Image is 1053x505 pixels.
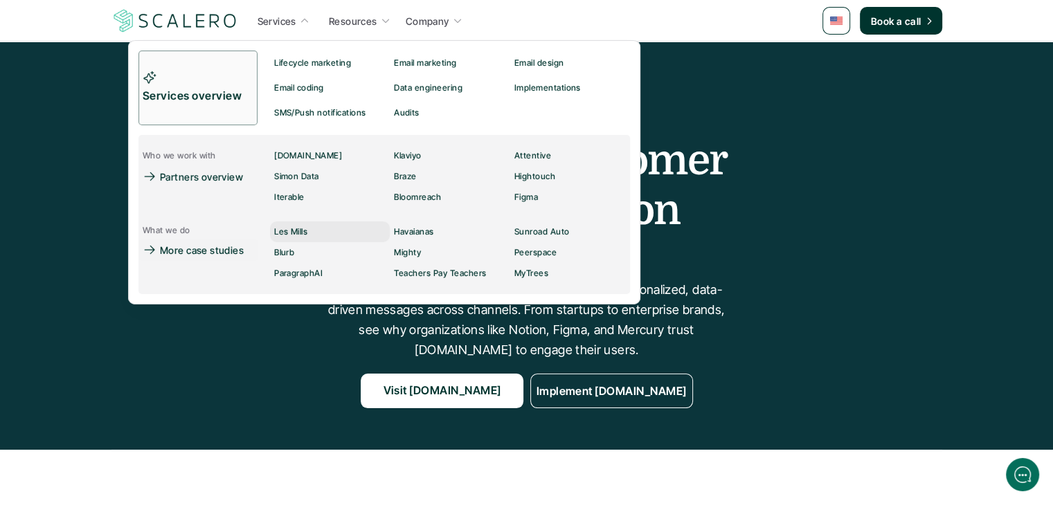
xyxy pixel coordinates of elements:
[274,248,294,257] p: Blurb
[390,187,510,208] a: Bloomreach
[390,263,510,284] a: Teachers Pay Teachers
[514,58,564,68] p: Email design
[390,221,510,242] a: Havaianas
[536,383,686,401] p: Implement [DOMAIN_NAME]
[406,14,449,28] p: Company
[270,75,390,100] a: Email coding
[390,50,510,75] a: Email marketing
[21,67,256,89] h1: Hi! Welcome to Scalero.
[390,100,502,125] a: Audits
[274,83,324,93] p: Email coding
[514,192,538,202] p: Figma
[274,227,307,237] p: Les Mills
[514,151,551,160] p: Attentive
[319,280,735,360] p: [DOMAIN_NAME] empowers companies to deliver personalized, data-driven messages across channels. F...
[395,172,417,181] p: Braze
[394,108,420,118] p: Audits
[510,263,630,284] a: MyTrees
[871,14,921,28] p: Book a call
[138,50,258,125] a: Services overview
[270,221,390,242] a: Les Mills
[274,172,319,181] p: Simon Data
[390,242,510,263] a: Mighty
[514,268,548,278] p: MyTrees
[860,7,942,35] a: Book a call
[514,83,581,93] p: Implementations
[383,383,501,401] p: Visit [DOMAIN_NAME]
[138,166,253,187] a: Partners overview
[274,151,342,160] p: [DOMAIN_NAME]
[270,166,390,187] a: Simon Data
[510,166,630,187] a: Hightouch
[510,187,630,208] a: Figma
[514,227,570,237] p: Sunroad Auto
[510,221,630,242] a: Sunroad Auto
[1006,458,1039,491] iframe: gist-messenger-bubble-iframe
[160,169,243,184] p: Partners overview
[143,87,253,105] p: Services overview
[395,227,434,237] p: Havaianas
[274,268,323,278] p: ParagraphAI
[111,8,239,34] img: Scalero company logo
[270,50,390,75] a: Lifecycle marketing
[111,8,239,33] a: Scalero company logo
[143,226,190,235] p: What we do
[514,172,555,181] p: Hightouch
[270,187,390,208] a: Iterable
[390,75,510,100] a: Data engineering
[21,183,255,211] button: New conversation
[138,239,258,260] a: More case studies
[514,248,557,257] p: Peerspace
[270,100,390,125] a: SMS/Push notifications
[160,243,244,257] p: More case studies
[510,145,630,166] a: Attentive
[329,14,377,28] p: Resources
[395,268,487,278] p: Teachers Pay Teachers
[395,58,457,68] p: Email marketing
[274,192,305,202] p: Iterable
[390,166,510,187] a: Braze
[258,14,296,28] p: Services
[21,92,256,158] h2: Let us know if we can help with lifecycle marketing.
[89,192,166,203] span: New conversation
[510,75,630,100] a: Implementations
[530,374,693,408] a: Implement [DOMAIN_NAME]
[390,145,510,166] a: Klaviyo
[270,242,390,263] a: Blurb
[395,248,422,257] p: Mighty
[270,145,390,166] a: [DOMAIN_NAME]
[510,50,630,75] a: Email design
[395,151,422,160] p: Klaviyo
[116,416,175,425] span: We run on Gist
[361,374,523,408] a: Visit [DOMAIN_NAME]
[395,83,463,93] p: Data engineering
[274,58,351,68] p: Lifecycle marketing
[395,192,442,202] p: Bloomreach
[270,263,390,284] a: ParagraphAI
[274,108,366,118] p: SMS/Push notifications
[510,242,630,263] a: Peerspace
[143,151,216,160] p: Who we work with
